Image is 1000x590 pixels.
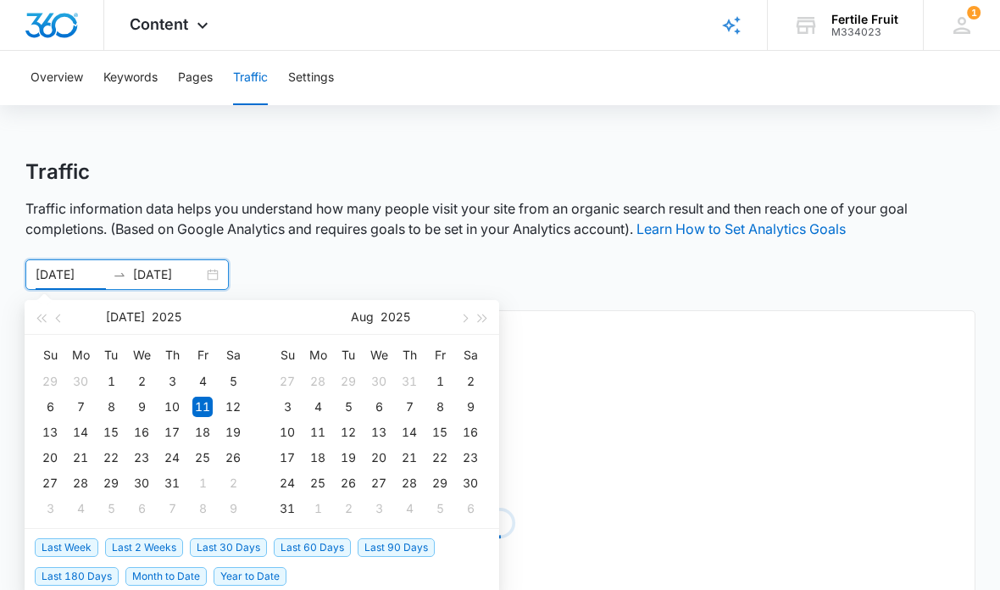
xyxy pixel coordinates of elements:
div: 29 [40,371,60,392]
th: Su [35,342,65,369]
td: 2025-08-20 [364,445,394,470]
td: 2025-08-14 [394,420,425,445]
span: swap-right [113,268,126,281]
button: Keywords [103,51,158,105]
div: 29 [101,473,121,493]
div: 2 [338,498,358,519]
span: Last 60 Days [274,538,351,557]
div: 16 [460,422,481,442]
td: 2025-07-10 [157,394,187,420]
td: 2025-08-04 [303,394,333,420]
td: 2025-08-08 [425,394,455,420]
td: 2025-07-20 [35,445,65,470]
td: 2025-08-09 [218,496,248,521]
th: Tu [333,342,364,369]
td: 2025-08-26 [333,470,364,496]
button: Overview [31,51,83,105]
div: 5 [430,498,450,519]
td: 2025-07-31 [394,369,425,394]
div: notifications count [967,6,981,19]
td: 2025-08-03 [35,496,65,521]
div: 2 [460,371,481,392]
td: 2025-08-25 [303,470,333,496]
div: 3 [162,371,182,392]
td: 2025-07-28 [65,470,96,496]
div: 11 [308,422,328,442]
div: 20 [40,448,60,468]
div: 18 [192,422,213,442]
td: 2025-07-29 [333,369,364,394]
div: 6 [131,498,152,519]
a: Learn How to Set Analytics Goals [636,220,846,237]
td: 2025-07-15 [96,420,126,445]
td: 2025-07-03 [157,369,187,394]
td: 2025-08-24 [272,470,303,496]
td: 2025-08-12 [333,420,364,445]
td: 2025-08-07 [157,496,187,521]
td: 2025-07-07 [65,394,96,420]
div: 2 [131,371,152,392]
td: 2025-08-10 [272,420,303,445]
td: 2025-08-15 [425,420,455,445]
div: 10 [277,422,297,442]
button: Pages [178,51,213,105]
td: 2025-06-30 [65,369,96,394]
div: 9 [460,397,481,417]
td: 2025-07-18 [187,420,218,445]
td: 2025-08-30 [455,470,486,496]
span: Last 2 Weeks [105,538,183,557]
td: 2025-07-02 [126,369,157,394]
td: 2025-07-21 [65,445,96,470]
td: 2025-07-05 [218,369,248,394]
div: 8 [192,498,213,519]
td: 2025-08-07 [394,394,425,420]
h1: Traffic [25,159,90,185]
button: Settings [288,51,334,105]
div: 30 [460,473,481,493]
div: 4 [399,498,419,519]
div: 25 [308,473,328,493]
div: 28 [399,473,419,493]
td: 2025-07-23 [126,445,157,470]
div: 6 [369,397,389,417]
div: 23 [460,448,481,468]
div: 3 [369,498,389,519]
td: 2025-09-01 [303,496,333,521]
span: Content [130,15,188,33]
span: Month to Date [125,567,207,586]
div: 31 [162,473,182,493]
td: 2025-08-27 [364,470,394,496]
td: 2025-07-09 [126,394,157,420]
div: 7 [70,397,91,417]
div: 5 [338,397,358,417]
div: 14 [399,422,419,442]
div: 5 [101,498,121,519]
button: 2025 [152,300,181,334]
div: account name [831,13,898,26]
td: 2025-08-04 [65,496,96,521]
td: 2025-07-16 [126,420,157,445]
th: Su [272,342,303,369]
div: 12 [338,422,358,442]
td: 2025-07-27 [35,470,65,496]
div: 13 [40,422,60,442]
td: 2025-08-05 [333,394,364,420]
div: 24 [277,473,297,493]
div: 19 [223,422,243,442]
div: 20 [369,448,389,468]
td: 2025-08-13 [364,420,394,445]
td: 2025-07-19 [218,420,248,445]
th: Tu [96,342,126,369]
div: 22 [101,448,121,468]
div: 7 [399,397,419,417]
span: Year to Date [214,567,286,586]
td: 2025-08-05 [96,496,126,521]
div: 22 [430,448,450,468]
div: 9 [131,397,152,417]
div: 4 [70,498,91,519]
div: 18 [308,448,328,468]
td: 2025-07-24 [157,445,187,470]
td: 2025-09-02 [333,496,364,521]
td: 2025-08-09 [455,394,486,420]
div: 8 [101,397,121,417]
